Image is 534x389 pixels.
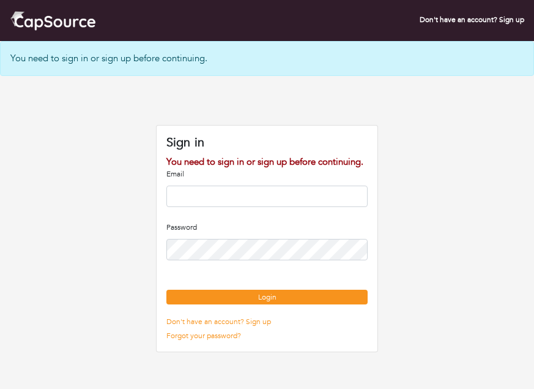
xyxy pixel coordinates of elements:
[166,317,271,327] a: Don't have an account? Sign up
[166,222,368,233] p: Password
[166,290,368,304] button: Login
[166,331,241,341] a: Forgot your password?
[10,10,96,31] img: cap_logo.png
[166,155,368,169] div: You need to sign in or sign up before continuing.
[166,135,368,150] h1: Sign in
[420,15,524,25] a: Don't have an account? Sign up
[166,168,368,179] p: Email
